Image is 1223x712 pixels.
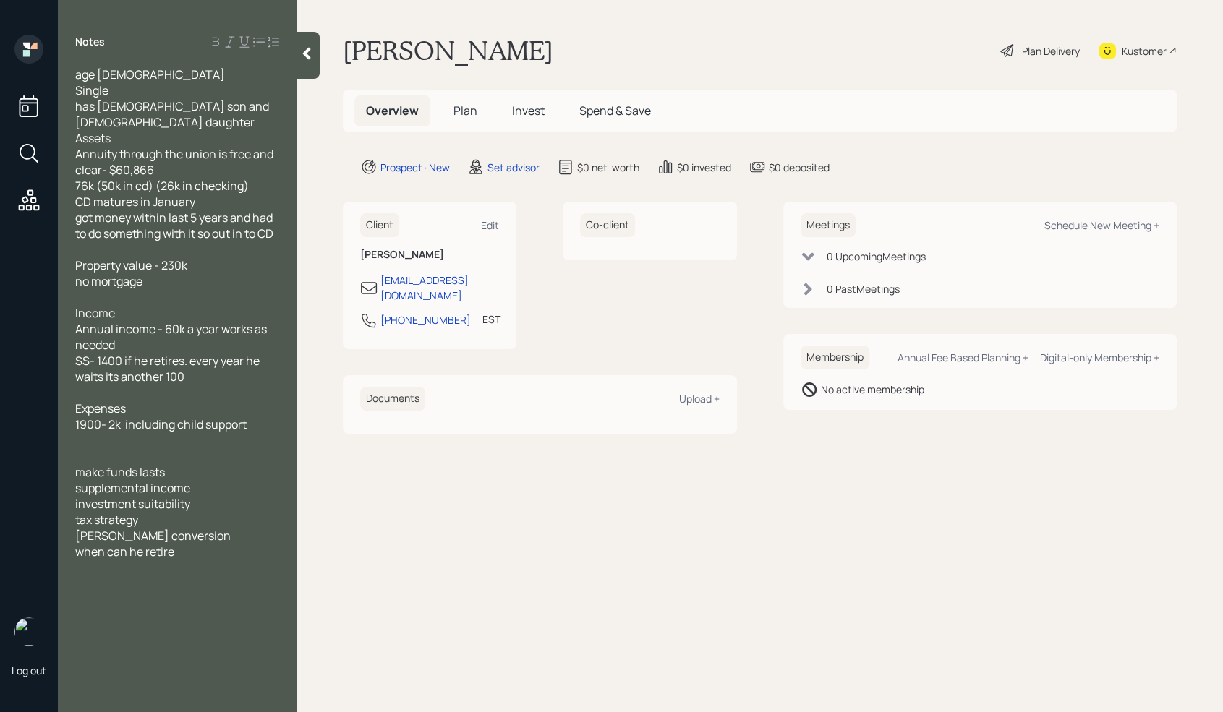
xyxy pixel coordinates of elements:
[380,312,471,327] div: [PHONE_NUMBER]
[380,273,499,303] div: [EMAIL_ADDRESS][DOMAIN_NAME]
[360,387,425,411] h6: Documents
[577,160,639,175] div: $0 net-worth
[75,321,269,353] span: Annual income - 60k a year works as needed
[360,213,399,237] h6: Client
[75,416,247,432] span: 1900- 2k including child support
[366,103,419,119] span: Overview
[75,528,231,544] span: [PERSON_NAME] conversion
[1022,43,1080,59] div: Plan Delivery
[360,249,499,261] h6: [PERSON_NAME]
[75,273,142,289] span: no mortgage
[453,103,477,119] span: Plan
[75,512,138,528] span: tax strategy
[343,35,553,67] h1: [PERSON_NAME]
[898,351,1028,364] div: Annual Fee Based Planning +
[75,210,275,241] span: got money within last 5 years and had to do something with it so out in to CD
[12,664,46,677] div: Log out
[1122,43,1167,59] div: Kustomer
[75,496,190,512] span: investment suitability
[769,160,830,175] div: $0 deposited
[380,160,450,175] div: Prospect · New
[75,98,271,130] span: has [DEMOGRAPHIC_DATA] son and [DEMOGRAPHIC_DATA] daughter
[1040,351,1159,364] div: Digital-only Membership +
[827,281,900,296] div: 0 Past Meeting s
[75,480,190,496] span: supplemental income
[75,353,262,385] span: SS- 1400 if he retires. every year he waits its another 100
[481,218,499,232] div: Edit
[75,35,105,49] label: Notes
[580,213,635,237] h6: Co-client
[75,146,276,178] span: Annuity through the union is free and clear- $60,866
[801,213,856,237] h6: Meetings
[75,544,174,559] span: when can he retire
[14,617,43,646] img: retirable_logo.png
[75,194,195,210] span: CD matures in January
[512,103,545,119] span: Invest
[487,160,540,175] div: Set advisor
[1044,218,1159,232] div: Schedule New Meeting +
[75,257,187,273] span: Property value - 230k
[75,178,249,194] span: 76k (50k in cd) (26k in checking)
[677,160,731,175] div: $0 invested
[821,382,924,397] div: No active membership
[679,392,720,406] div: Upload +
[75,400,126,416] span: Expenses
[482,312,500,327] div: EST
[579,103,651,119] span: Spend & Save
[75,305,115,321] span: Income
[75,67,225,82] span: age [DEMOGRAPHIC_DATA]
[75,464,165,480] span: make funds lasts
[75,82,108,98] span: Single
[827,249,926,264] div: 0 Upcoming Meeting s
[75,130,111,146] span: Assets
[801,346,869,369] h6: Membership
